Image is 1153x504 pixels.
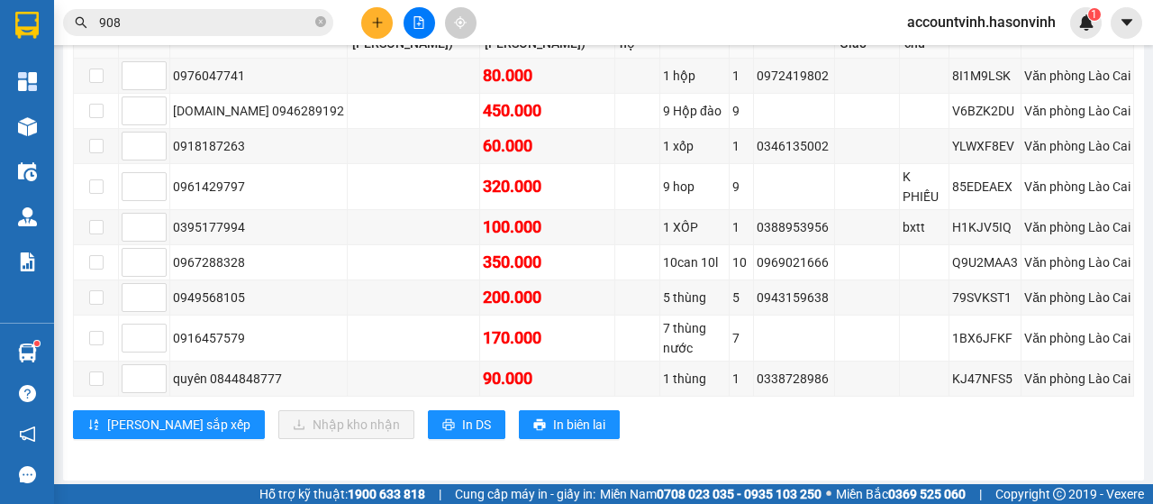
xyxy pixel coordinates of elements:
span: close-circle [315,14,326,32]
div: 170.000 [483,325,612,351]
div: Văn phòng Lào Cai [1024,217,1130,237]
span: copyright [1053,488,1066,500]
td: KJ47NFS5 [949,362,1021,397]
div: 5 [732,288,750,307]
div: Văn phòng Lào Cai [1024,66,1130,86]
div: 1 XỐP [663,217,726,237]
div: 1 [732,369,750,389]
td: H1KJV5IQ [949,210,1021,245]
div: 0961429797 [173,177,344,197]
div: 320.000 [483,174,612,199]
strong: 1900 633 818 [348,487,425,501]
div: Văn phòng Lào Cai [1024,177,1130,197]
strong: 0369 525 060 [888,487,966,501]
button: plus [361,7,393,39]
img: dashboard-icon [18,72,37,91]
td: YLWXF8EV [949,129,1021,164]
div: 9 Hộp đào [663,101,726,121]
div: Văn phòng Lào Cai [1024,101,1130,121]
div: 9 [732,177,750,197]
div: 8I1M9LSK [952,66,1018,86]
span: [PERSON_NAME] sắp xếp [107,415,250,435]
div: Văn phòng Lào Cai [1024,136,1130,156]
td: Văn phòng Lào Cai [1021,59,1134,94]
td: Văn phòng Lào Cai [1021,316,1134,362]
button: sort-ascending[PERSON_NAME] sắp xếp [73,410,265,439]
div: KJ47NFS5 [952,369,1018,389]
div: Văn phòng Lào Cai [1024,369,1130,389]
button: aim [445,7,477,39]
td: 79SVKST1 [949,280,1021,316]
span: | [439,484,441,504]
input: Tìm tên, số ĐT hoặc mã đơn [99,13,312,32]
div: 10 [732,252,750,272]
span: question-circle [19,385,36,402]
td: 1BX6JFKF [949,316,1021,362]
div: 1 xốp [663,136,726,156]
td: Văn phòng Lào Cai [1021,129,1134,164]
sup: 1 [34,341,40,346]
div: H1KJV5IQ [952,217,1018,237]
span: search [75,16,87,29]
span: 1 [1091,8,1097,21]
img: logo-vxr [15,12,39,39]
div: 5 thùng [663,288,726,307]
span: Miền Nam [600,484,822,504]
div: 0916457579 [173,328,344,348]
span: Cung cấp máy in - giấy in: [455,484,595,504]
div: 1 thùng [663,369,726,389]
td: V6BZK2DU [949,94,1021,129]
div: 0943159638 [757,288,831,307]
td: 85EDEAEX [949,164,1021,210]
div: quyên 0844848777 [173,369,344,389]
span: ⚪️ [826,490,831,498]
div: 9 hop [663,177,726,197]
div: 7 thùng nước [663,318,726,358]
span: printer [533,418,546,433]
div: 0395177994 [173,217,344,237]
span: Hỗ trợ kỹ thuật: [259,484,425,504]
div: Văn phòng Lào Cai [1024,288,1130,307]
div: 1 hộp [663,66,726,86]
div: bxtt [903,217,946,237]
button: caret-down [1111,7,1142,39]
div: V6BZK2DU [952,101,1018,121]
img: warehouse-icon [18,344,37,362]
span: aim [454,16,467,29]
div: 1 [732,136,750,156]
img: warehouse-icon [18,207,37,226]
div: [DOMAIN_NAME] 0946289192 [173,101,344,121]
div: 0949568105 [173,288,344,307]
div: 85EDEAEX [952,177,1018,197]
span: In DS [462,415,491,435]
div: YLWXF8EV [952,136,1018,156]
td: Văn phòng Lào Cai [1021,210,1134,245]
span: Miền Bắc [836,484,966,504]
span: notification [19,426,36,443]
img: icon-new-feature [1078,14,1094,31]
div: K PHIẾU [903,167,946,206]
div: 0346135002 [757,136,831,156]
span: plus [371,16,384,29]
span: accountvinh.hasonvinh [893,11,1070,33]
button: file-add [404,7,435,39]
div: 80.000 [483,63,612,88]
div: 0918187263 [173,136,344,156]
div: 7 [732,328,750,348]
div: 0338728986 [757,369,831,389]
strong: 0708 023 035 - 0935 103 250 [657,487,822,501]
span: caret-down [1119,14,1135,31]
div: 0967288328 [173,252,344,272]
div: 200.000 [483,285,612,310]
div: 0969021666 [757,252,831,272]
div: 1BX6JFKF [952,328,1018,348]
div: 1 [732,66,750,86]
span: printer [442,418,455,433]
td: 8I1M9LSK [949,59,1021,94]
div: 450.000 [483,98,612,124]
button: printerIn biên lai [519,410,620,439]
div: Văn phòng Lào Cai [1024,328,1130,348]
span: file-add [413,16,425,29]
div: 100.000 [483,215,612,240]
span: In biên lai [553,415,605,435]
